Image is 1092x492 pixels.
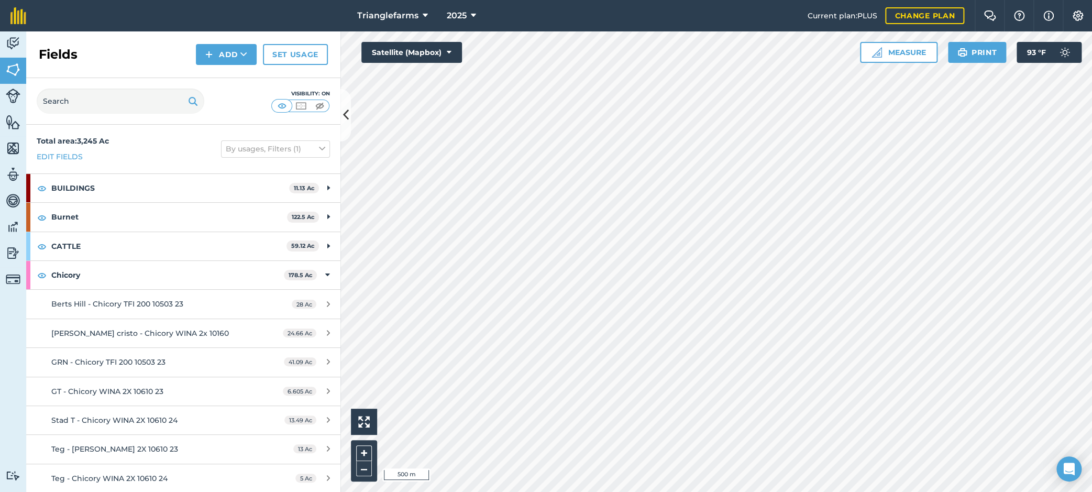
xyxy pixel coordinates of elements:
[6,114,20,130] img: svg+xml;base64,PHN2ZyB4bWxucz0iaHR0cDovL3d3dy53My5vcmcvMjAwMC9zdmciIHdpZHRoPSI1NiIgaGVpZ2h0PSI2MC...
[205,48,213,61] img: svg+xml;base64,PHN2ZyB4bWxucz0iaHR0cDovL3d3dy53My5vcmcvMjAwMC9zdmciIHdpZHRoPSIxNCIgaGVpZ2h0PSIyNC...
[26,319,340,347] a: [PERSON_NAME] cristo - Chicory WINA 2x 1016024.66 Ac
[51,232,286,260] strong: CATTLE
[6,219,20,235] img: svg+xml;base64,PD94bWwgdmVyc2lvbj0iMS4wIiBlbmNvZGluZz0idXRmLTgiPz4KPCEtLSBHZW5lcmF0b3I6IEFkb2JlIE...
[51,329,229,338] span: [PERSON_NAME] cristo - Chicory WINA 2x 10160
[37,240,47,253] img: svg+xml;base64,PHN2ZyB4bWxucz0iaHR0cDovL3d3dy53My5vcmcvMjAwMC9zdmciIHdpZHRoPSIxOCIgaGVpZ2h0PSIyNC...
[6,245,20,261] img: svg+xml;base64,PD94bWwgdmVyc2lvbj0iMS4wIiBlbmNvZGluZz0idXRmLTgiPz4KPCEtLSBHZW5lcmF0b3I6IEFkb2JlIE...
[37,151,83,162] a: Edit fields
[284,357,316,366] span: 41.09 Ac
[284,416,316,424] span: 13.49 Ac
[51,261,284,289] strong: Chicory
[26,377,340,406] a: GT - Chicory WINA 2X 10610 236.605 Ac
[872,47,882,58] img: Ruler icon
[51,174,289,202] strong: BUILDINGS
[1043,9,1054,22] img: svg+xml;base64,PHN2ZyB4bWxucz0iaHR0cDovL3d3dy53My5vcmcvMjAwMC9zdmciIHdpZHRoPSIxNyIgaGVpZ2h0PSIxNy...
[294,184,315,192] strong: 11.13 Ac
[1013,10,1025,21] img: A question mark icon
[957,46,967,59] img: svg+xml;base64,PHN2ZyB4bWxucz0iaHR0cDovL3d3dy53My5vcmcvMjAwMC9zdmciIHdpZHRoPSIxOSIgaGVpZ2h0PSIyNC...
[6,167,20,182] img: svg+xml;base64,PD94bWwgdmVyc2lvbj0iMS4wIiBlbmNvZGluZz0idXRmLTgiPz4KPCEtLSBHZW5lcmF0b3I6IEFkb2JlIE...
[6,140,20,156] img: svg+xml;base64,PHN2ZyB4bWxucz0iaHR0cDovL3d3dy53My5vcmcvMjAwMC9zdmciIHdpZHRoPSI1NiIgaGVpZ2h0PSI2MC...
[26,203,340,231] div: Burnet122.5 Ac
[10,7,26,24] img: fieldmargin Logo
[6,36,20,51] img: svg+xml;base64,PD94bWwgdmVyc2lvbj0iMS4wIiBlbmNvZGluZz0idXRmLTgiPz4KPCEtLSBHZW5lcmF0b3I6IEFkb2JlIE...
[293,444,316,453] span: 13 Ac
[984,10,996,21] img: Two speech bubbles overlapping with the left bubble in the forefront
[26,261,340,289] div: Chicory178.5 Ac
[37,136,109,146] strong: Total area : 3,245 Ac
[26,435,340,463] a: Teg - [PERSON_NAME] 2X 10610 2313 Ac
[37,89,204,114] input: Search
[357,9,418,22] span: Trianglefarms
[1027,42,1046,63] span: 93 ° F
[860,42,937,63] button: Measure
[26,232,340,260] div: CATTLE59.12 Ac
[6,471,20,480] img: svg+xml;base64,PD94bWwgdmVyc2lvbj0iMS4wIiBlbmNvZGluZz0idXRmLTgiPz4KPCEtLSBHZW5lcmF0b3I6IEFkb2JlIE...
[51,203,287,231] strong: Burnet
[51,416,178,425] span: Stad T - Chicory WINA 2X 10610 24
[275,101,289,111] img: svg+xml;base64,PHN2ZyB4bWxucz0iaHR0cDovL3d3dy53My5vcmcvMjAwMC9zdmciIHdpZHRoPSI1MCIgaGVpZ2h0PSI0MC...
[294,101,307,111] img: svg+xml;base64,PHN2ZyB4bWxucz0iaHR0cDovL3d3dy53My5vcmcvMjAwMC9zdmciIHdpZHRoPSI1MCIgaGVpZ2h0PSI0MC...
[948,42,1007,63] button: Print
[358,416,370,428] img: Four arrows, one pointing top left, one top right, one bottom right and the last bottom left
[263,44,328,65] a: Set usage
[51,299,183,309] span: Berts Hill - Chicory TFI 200 10503 23
[51,387,163,396] span: GT - Chicory WINA 2X 10610 23
[37,182,47,194] img: svg+xml;base64,PHN2ZyB4bWxucz0iaHR0cDovL3d3dy53My5vcmcvMjAwMC9zdmciIHdpZHRoPSIxOCIgaGVpZ2h0PSIyNC...
[39,46,78,63] h2: Fields
[6,62,20,78] img: svg+xml;base64,PHN2ZyB4bWxucz0iaHR0cDovL3d3dy53My5vcmcvMjAwMC9zdmciIHdpZHRoPSI1NiIgaGVpZ2h0PSI2MC...
[356,461,372,476] button: –
[289,271,313,279] strong: 178.5 Ac
[283,387,316,396] span: 6.605 Ac
[885,7,964,24] a: Change plan
[51,474,168,483] span: Teg - Chicory WINA 2X 10610 24
[291,242,315,249] strong: 59.12 Ac
[26,348,340,376] a: GRN - Chicory TFI 200 10503 2341.09 Ac
[292,300,316,309] span: 28 Ac
[447,9,467,22] span: 2025
[6,193,20,209] img: svg+xml;base64,PD94bWwgdmVyc2lvbj0iMS4wIiBlbmNvZGluZz0idXRmLTgiPz4KPCEtLSBHZW5lcmF0b3I6IEFkb2JlIE...
[26,290,340,318] a: Berts Hill - Chicory TFI 200 10503 2328 Ac
[6,89,20,103] img: svg+xml;base64,PD94bWwgdmVyc2lvbj0iMS4wIiBlbmNvZGluZz0idXRmLTgiPz4KPCEtLSBHZW5lcmF0b3I6IEFkb2JlIE...
[26,174,340,202] div: BUILDINGS11.13 Ac
[37,269,47,281] img: svg+xml;base64,PHN2ZyB4bWxucz0iaHR0cDovL3d3dy53My5vcmcvMjAwMC9zdmciIHdpZHRoPSIxOCIgaGVpZ2h0PSIyNC...
[51,444,178,454] span: Teg - [PERSON_NAME] 2X 10610 23
[313,101,326,111] img: svg+xml;base64,PHN2ZyB4bWxucz0iaHR0cDovL3d3dy53My5vcmcvMjAwMC9zdmciIHdpZHRoPSI1MCIgaGVpZ2h0PSI0MC...
[51,357,166,367] span: GRN - Chicory TFI 200 10503 23
[295,474,316,483] span: 5 Ac
[6,272,20,287] img: svg+xml;base64,PD94bWwgdmVyc2lvbj0iMS4wIiBlbmNvZGluZz0idXRmLTgiPz4KPCEtLSBHZW5lcmF0b3I6IEFkb2JlIE...
[292,213,315,221] strong: 122.5 Ac
[356,445,372,461] button: +
[188,95,198,107] img: svg+xml;base64,PHN2ZyB4bWxucz0iaHR0cDovL3d3dy53My5vcmcvMjAwMC9zdmciIHdpZHRoPSIxOSIgaGVpZ2h0PSIyNC...
[283,329,316,337] span: 24.66 Ac
[37,211,47,224] img: svg+xml;base64,PHN2ZyB4bWxucz0iaHR0cDovL3d3dy53My5vcmcvMjAwMC9zdmciIHdpZHRoPSIxOCIgaGVpZ2h0PSIyNC...
[807,10,877,21] span: Current plan : PLUS
[1017,42,1082,63] button: 93 °F
[1056,456,1082,482] div: Open Intercom Messenger
[361,42,462,63] button: Satellite (Mapbox)
[1054,42,1075,63] img: svg+xml;base64,PD94bWwgdmVyc2lvbj0iMS4wIiBlbmNvZGluZz0idXRmLTgiPz4KPCEtLSBHZW5lcmF0b3I6IEFkb2JlIE...
[1072,10,1084,21] img: A cog icon
[271,90,330,98] div: Visibility: On
[196,44,257,65] button: Add
[26,406,340,434] a: Stad T - Chicory WINA 2X 10610 2413.49 Ac
[221,140,330,157] button: By usages, Filters (1)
